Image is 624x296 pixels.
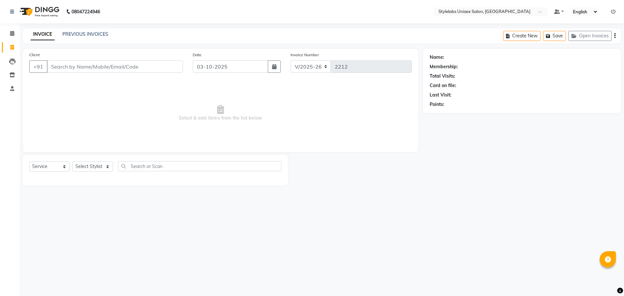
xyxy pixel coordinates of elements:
a: INVOICE [31,29,55,40]
label: Date [193,52,201,58]
b: 08047224946 [71,3,100,21]
button: Open Invoices [568,31,612,41]
div: Last Visit: [430,92,451,98]
iframe: chat widget [597,270,617,290]
div: Points: [430,101,444,108]
button: Save [543,31,566,41]
span: Select & add items from the list below [29,81,412,146]
input: Search or Scan [118,161,281,171]
input: Search by Name/Mobile/Email/Code [47,60,183,73]
a: PREVIOUS INVOICES [62,31,108,37]
label: Invoice Number [291,52,319,58]
div: Name: [430,54,444,61]
div: Total Visits: [430,73,455,80]
button: Create New [503,31,540,41]
img: logo [17,3,61,21]
label: Client [29,52,40,58]
div: Membership: [430,63,458,70]
div: Card on file: [430,82,456,89]
button: +91 [29,60,47,73]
